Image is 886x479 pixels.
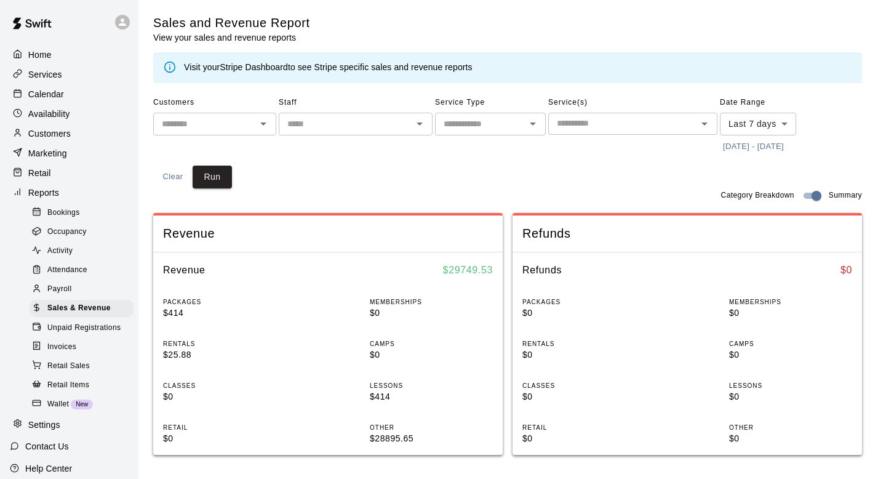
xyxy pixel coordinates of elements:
a: Payroll [30,280,138,299]
p: View your sales and revenue reports [153,31,310,44]
p: $0 [522,432,645,445]
div: Retail Sales [30,358,134,375]
p: $0 [522,348,645,361]
p: $0 [522,390,645,403]
span: Wallet [47,398,69,411]
p: PACKAGES [163,297,286,307]
p: RETAIL [522,423,645,432]
p: LESSONS [729,381,852,390]
p: $0 [729,348,852,361]
p: Services [28,68,62,81]
p: $0 [729,390,852,403]
span: Date Range [720,93,828,113]
span: Sales & Revenue [47,302,111,315]
a: Invoices [30,337,138,356]
p: CAMPS [370,339,493,348]
h6: Revenue [163,262,206,278]
button: Open [696,115,713,132]
p: $0 [729,307,852,320]
p: $0 [370,348,493,361]
a: Availability [10,105,129,123]
p: $0 [522,307,645,320]
h6: $ 0 [840,262,852,278]
a: Customers [10,124,129,143]
span: Category Breakdown [721,190,794,202]
div: Invoices [30,339,134,356]
span: Summary [829,190,862,202]
button: Open [524,115,541,132]
p: $0 [163,432,286,445]
span: Occupancy [47,226,87,238]
p: $414 [163,307,286,320]
p: CLASSES [163,381,286,390]
div: Occupancy [30,223,134,241]
a: Stripe Dashboard [220,62,288,72]
span: Retail Items [47,379,89,392]
div: Bookings [30,204,134,222]
button: Clear [153,166,193,188]
p: Help Center [25,462,72,475]
button: Open [411,115,428,132]
p: Customers [28,127,71,140]
h6: $ 29749.53 [443,262,493,278]
div: Attendance [30,262,134,279]
p: Settings [28,419,60,431]
span: Payroll [47,283,71,296]
a: Services [10,65,129,84]
span: Refunds [522,225,852,242]
span: Service(s) [548,93,717,113]
a: WalletNew [30,395,138,414]
a: Bookings [30,203,138,222]
div: Unpaid Registrations [30,320,134,337]
a: Marketing [10,144,129,163]
a: Retail Items [30,376,138,395]
p: OTHER [370,423,493,432]
span: Bookings [47,207,80,219]
span: New [71,401,93,408]
p: $28895.65 [370,432,493,445]
span: Customers [153,93,276,113]
div: Activity [30,243,134,260]
button: Run [193,166,232,188]
a: Activity [30,242,138,261]
span: Service Type [435,93,546,113]
div: Payroll [30,281,134,298]
a: Reports [10,183,129,202]
span: Retail Sales [47,360,90,372]
div: Sales & Revenue [30,300,134,317]
p: $414 [370,390,493,403]
a: Unpaid Registrations [30,318,138,337]
h6: Refunds [522,262,562,278]
p: $0 [370,307,493,320]
a: Retail [10,164,129,182]
p: RENTALS [522,339,645,348]
span: Invoices [47,341,76,353]
a: Attendance [30,261,138,280]
p: RETAIL [163,423,286,432]
span: Revenue [163,225,493,242]
p: Marketing [28,147,67,159]
p: Reports [28,187,59,199]
p: PACKAGES [522,297,645,307]
h5: Sales and Revenue Report [153,15,310,31]
p: CAMPS [729,339,852,348]
p: $0 [729,432,852,445]
p: CLASSES [522,381,645,390]
a: Settings [10,416,129,434]
span: Activity [47,245,73,257]
span: Attendance [47,264,87,276]
span: Staff [279,93,433,113]
a: Calendar [10,85,129,103]
div: WalletNew [30,396,134,413]
p: RENTALS [163,339,286,348]
button: Open [255,115,272,132]
div: Visit your to see Stripe specific sales and revenue reports [184,61,473,74]
p: Contact Us [25,440,69,453]
p: Availability [28,108,70,120]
